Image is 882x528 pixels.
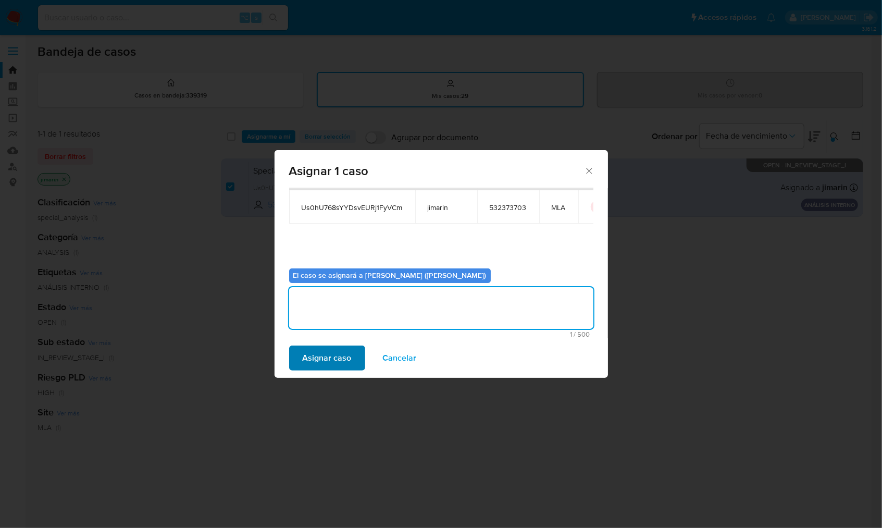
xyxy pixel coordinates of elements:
span: Asignar 1 caso [289,165,585,177]
button: Asignar caso [289,346,365,371]
button: Cancelar [369,346,430,371]
span: Asignar caso [303,347,352,370]
span: Us0hU768sYYDsvEURj1FyVCm [302,203,403,212]
span: MLA [552,203,566,212]
div: assign-modal [275,150,608,378]
span: Cancelar [383,347,417,370]
button: icon-button [591,201,603,213]
span: 532373703 [490,203,527,212]
button: Cerrar ventana [584,166,593,175]
b: El caso se asignará a [PERSON_NAME] ([PERSON_NAME]) [293,270,487,280]
span: jimarin [428,203,465,212]
span: Máximo 500 caracteres [292,331,590,338]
